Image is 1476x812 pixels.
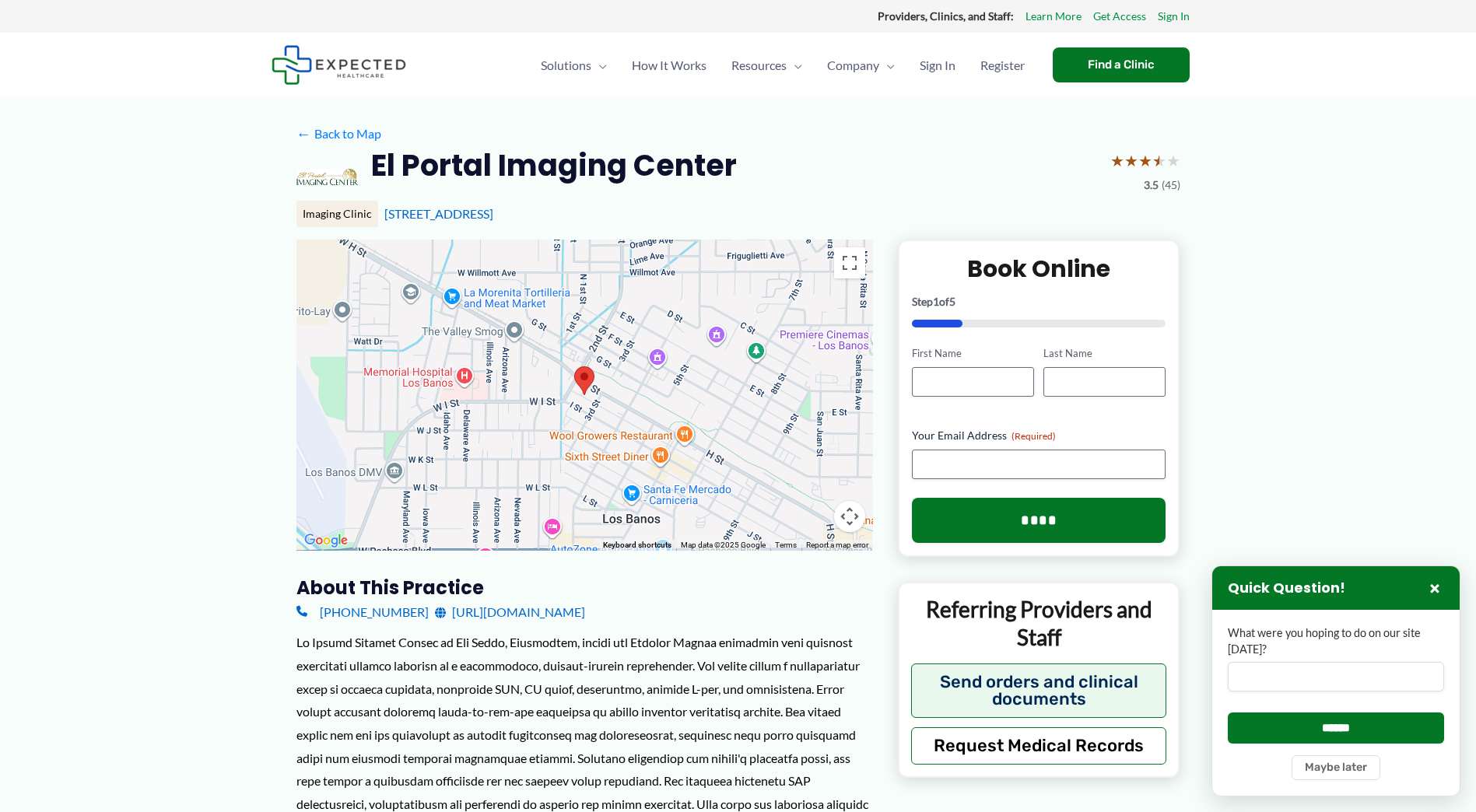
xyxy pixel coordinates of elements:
[912,296,1166,307] p: Step of
[591,38,607,93] span: Menu Toggle
[787,38,802,93] span: Menu Toggle
[435,600,585,624] a: [URL][DOMAIN_NAME]
[296,576,873,600] h3: About this practice
[300,530,352,551] a: Open this area in Google Maps (opens a new window)
[1292,755,1380,780] button: Maybe later
[1025,6,1082,26] a: Learn More
[731,38,787,93] span: Resources
[296,126,311,141] span: ←
[681,541,766,549] span: Map data ©2025 Google
[1162,175,1180,195] span: (45)
[933,295,939,308] span: 1
[603,540,671,551] button: Keyboard shortcuts
[632,38,706,93] span: How It Works
[1124,146,1138,175] span: ★
[384,206,493,221] a: [STREET_ADDRESS]
[296,600,429,624] a: [PHONE_NUMBER]
[619,38,719,93] a: How It Works
[1093,6,1146,26] a: Get Access
[1043,346,1166,361] label: Last Name
[528,38,1037,93] nav: Primary Site Navigation
[920,38,955,93] span: Sign In
[912,346,1034,361] label: First Name
[1152,146,1166,175] span: ★
[528,38,619,93] a: SolutionsMenu Toggle
[879,38,895,93] span: Menu Toggle
[815,38,907,93] a: CompanyMenu Toggle
[907,38,968,93] a: Sign In
[296,122,381,145] a: ←Back to Map
[1053,47,1190,82] a: Find a Clinic
[272,45,406,85] img: Expected Healthcare Logo - side, dark font, small
[968,38,1037,93] a: Register
[949,295,955,308] span: 5
[1144,175,1159,195] span: 3.5
[775,541,797,549] a: Terms (opens in new tab)
[912,254,1166,284] h2: Book Online
[911,727,1167,765] button: Request Medical Records
[1138,146,1152,175] span: ★
[806,541,868,549] a: Report a map error
[1158,6,1190,26] a: Sign In
[878,9,1014,23] strong: Providers, Clinics, and Staff:
[911,595,1167,652] p: Referring Providers and Staff
[912,428,1166,443] label: Your Email Address
[1011,430,1056,442] span: (Required)
[296,201,378,227] div: Imaging Clinic
[834,247,865,278] button: Toggle fullscreen view
[980,38,1025,93] span: Register
[1110,146,1124,175] span: ★
[1166,146,1180,175] span: ★
[1228,579,1345,597] h3: Quick Question!
[371,146,737,184] h2: El Portal Imaging Center
[541,38,591,93] span: Solutions
[300,530,352,551] img: Google
[911,663,1167,718] button: Send orders and clinical documents
[827,38,879,93] span: Company
[1425,579,1444,597] button: Close
[719,38,815,93] a: ResourcesMenu Toggle
[834,501,865,532] button: Map camera controls
[1228,625,1444,657] label: What were you hoping to do on our site [DATE]?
